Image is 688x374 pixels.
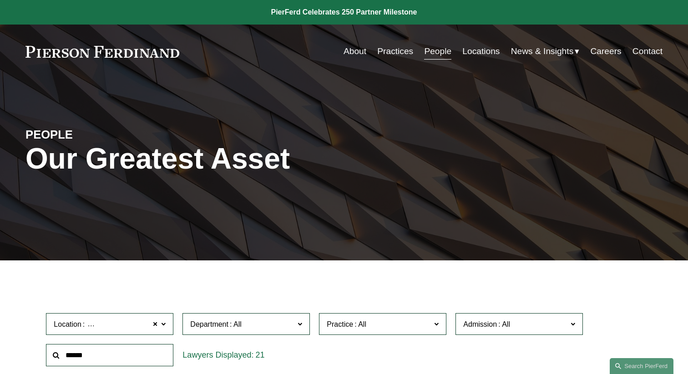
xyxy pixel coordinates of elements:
[610,358,673,374] a: Search this site
[327,320,353,328] span: Practice
[511,43,580,60] a: folder dropdown
[255,350,264,359] span: 21
[463,320,497,328] span: Admission
[377,43,413,60] a: Practices
[511,44,574,60] span: News & Insights
[25,127,185,142] h4: PEOPLE
[424,43,451,60] a: People
[590,43,621,60] a: Careers
[344,43,366,60] a: About
[190,320,228,328] span: Department
[54,320,81,328] span: Location
[462,43,500,60] a: Locations
[86,319,162,330] span: [GEOGRAPHIC_DATA]
[632,43,663,60] a: Contact
[25,142,450,175] h1: Our Greatest Asset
